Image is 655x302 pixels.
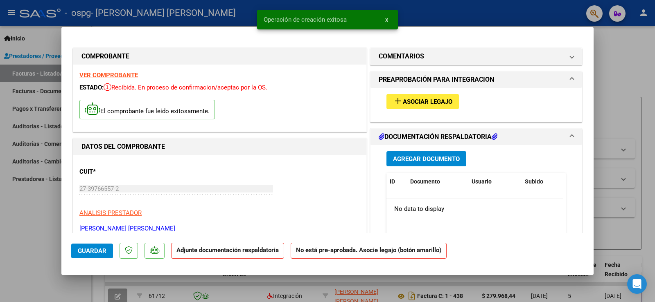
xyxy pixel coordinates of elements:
[79,100,215,120] p: El comprobante fue leído exitosamente.
[403,98,452,105] span: Asociar Legajo
[386,199,563,219] div: No data to display
[525,178,543,185] span: Subido
[472,178,492,185] span: Usuario
[379,132,497,142] h1: DOCUMENTACIÓN RESPALDATORIA
[386,94,459,109] button: Asociar Legajo
[522,173,562,190] datatable-header-cell: Subido
[81,52,129,60] strong: COMPROBANTE
[79,224,360,233] p: [PERSON_NAME] [PERSON_NAME]
[71,244,113,258] button: Guardar
[390,178,395,185] span: ID
[407,173,468,190] datatable-header-cell: Documento
[264,16,347,24] span: Operación de creación exitosa
[81,143,165,150] strong: DATOS DEL COMPROBANTE
[78,247,106,255] span: Guardar
[370,88,582,122] div: PREAPROBACIÓN PARA INTEGRACION
[176,246,279,254] strong: Adjunte documentación respaldatoria
[370,129,582,145] mat-expansion-panel-header: DOCUMENTACIÓN RESPALDATORIA
[393,155,460,163] span: Agregar Documento
[379,75,494,85] h1: PREAPROBACIÓN PARA INTEGRACION
[379,51,424,61] h1: COMENTARIOS
[379,12,395,27] button: x
[386,151,466,166] button: Agregar Documento
[627,274,647,294] div: Open Intercom Messenger
[79,84,104,91] span: ESTADO:
[104,84,267,91] span: Recibida. En proceso de confirmacion/aceptac por la OS.
[410,178,440,185] span: Documento
[386,173,407,190] datatable-header-cell: ID
[79,72,138,79] a: VER COMPROBANTE
[562,173,603,190] datatable-header-cell: Acción
[385,16,388,23] span: x
[370,48,582,65] mat-expansion-panel-header: COMENTARIOS
[79,167,164,177] p: CUIT
[79,209,142,217] span: ANALISIS PRESTADOR
[393,96,403,106] mat-icon: add
[291,243,447,259] strong: No está pre-aprobada. Asocie legajo (botón amarillo)
[468,173,522,190] datatable-header-cell: Usuario
[370,72,582,88] mat-expansion-panel-header: PREAPROBACIÓN PARA INTEGRACION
